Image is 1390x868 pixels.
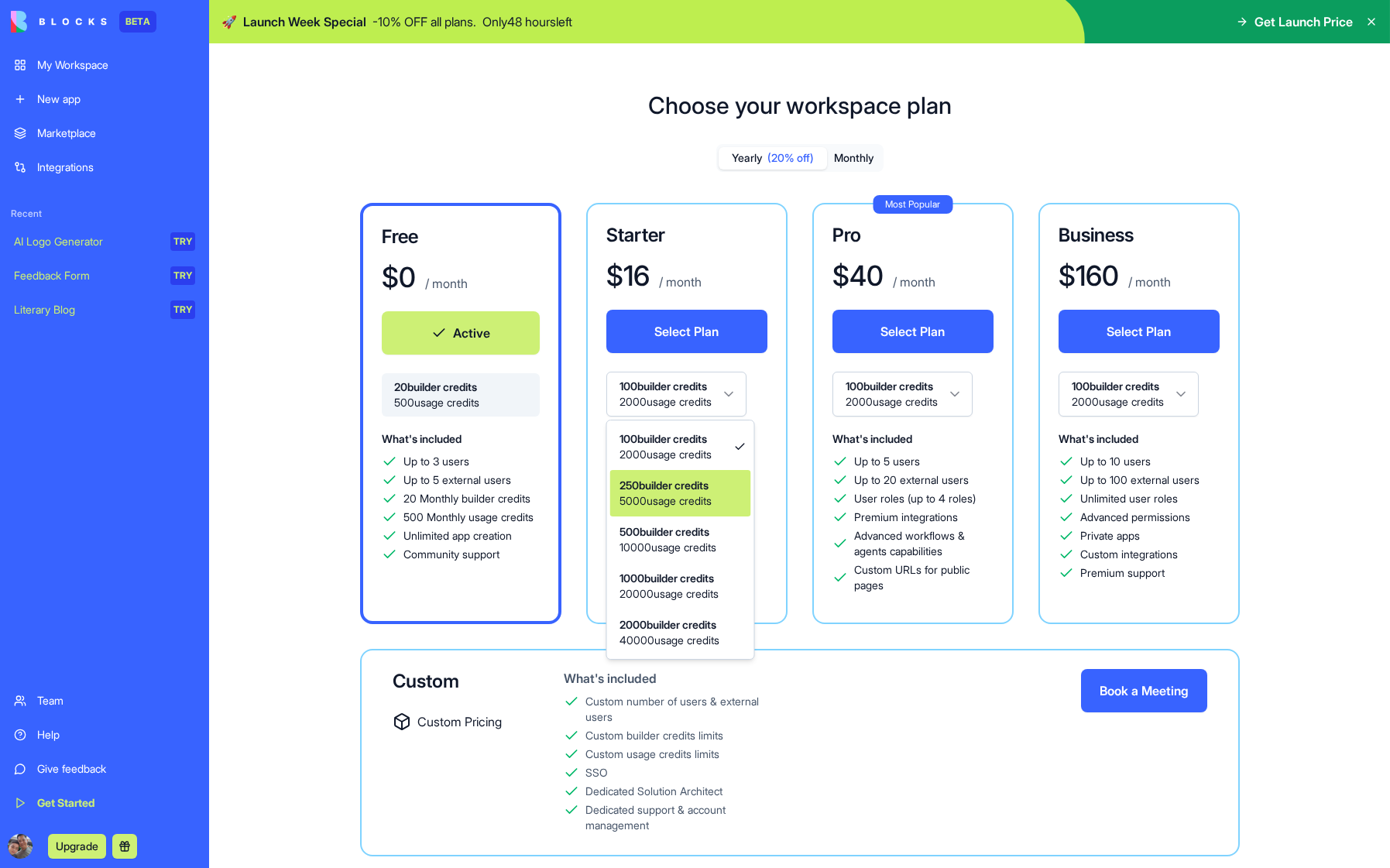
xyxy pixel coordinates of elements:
span: 250 builder credits [619,478,712,493]
div: AI Logo Generator [14,234,160,249]
span: 40000 usage credits [619,633,719,648]
span: 500 builder credits [619,524,716,540]
div: TRY [170,232,195,251]
span: Recent [5,208,204,220]
span: 100 builder credits [619,431,712,447]
span: 2000 usage credits [619,447,712,462]
div: TRY [170,300,195,319]
div: Feedback Form [14,268,160,283]
div: TRY [170,266,195,285]
span: 10000 usage credits [619,540,716,555]
span: 5000 usage credits [619,493,712,509]
div: Literary Blog [14,302,160,317]
span: 2000 builder credits [619,617,719,633]
span: 1000 builder credits [619,571,719,586]
span: 20000 usage credits [619,586,719,602]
